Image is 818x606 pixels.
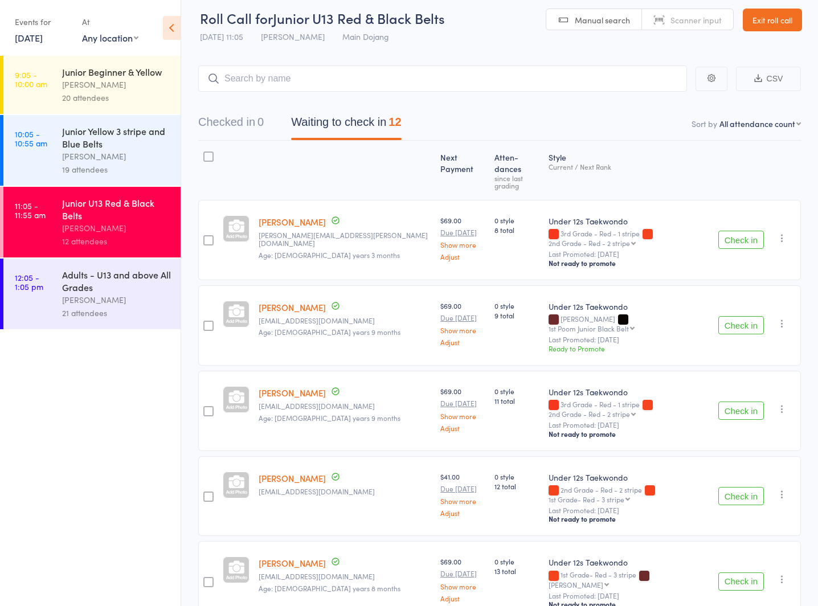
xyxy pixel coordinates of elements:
a: Adjust [440,338,485,346]
div: Under 12s Taekwondo [549,301,709,312]
div: Junior Yellow 3 stripe and Blue Belts [62,125,171,150]
span: Roll Call for [200,9,273,27]
div: Next Payment [436,146,490,195]
a: [PERSON_NAME] [259,301,326,313]
span: Junior U13 Red & Black Belts [273,9,445,27]
div: All attendance count [719,118,795,129]
time: 10:05 - 10:55 am [15,129,47,148]
small: meeramadhav123@gmail.com [259,317,431,325]
div: 1st Grade- Red - 3 stripe [549,496,624,503]
span: 13 total [494,566,539,576]
span: [PERSON_NAME] [261,31,325,42]
span: Age: [DEMOGRAPHIC_DATA] years 3 months [259,250,400,260]
div: Not ready to promote [549,514,709,523]
a: Show more [440,241,485,248]
div: Any location [82,31,138,44]
div: $69.00 [440,215,485,260]
div: Ready to Promote [549,343,709,353]
small: venitrehan@gmail.com [259,572,431,580]
a: Adjust [440,424,485,432]
input: Search by name [198,65,687,92]
a: [DATE] [15,31,43,44]
small: Last Promoted: [DATE] [549,250,709,258]
span: Main Dojang [342,31,389,42]
a: 11:05 -11:55 amJunior U13 Red & Black Belts[PERSON_NAME]12 attendees [3,187,181,257]
span: 11 total [494,396,539,406]
div: 3rd Grade - Red - 1 stripe [549,230,709,247]
span: Age: [DEMOGRAPHIC_DATA] years 9 months [259,413,400,423]
div: $69.00 [440,301,485,346]
div: 12 [388,116,401,128]
span: Scanner input [670,14,722,26]
div: 19 attendees [62,163,171,176]
small: Last Promoted: [DATE] [549,421,709,429]
button: Check in [718,231,764,249]
div: 2nd Grade - Red - 2 stripe [549,486,709,503]
span: Manual search [575,14,630,26]
time: 12:05 - 1:05 pm [15,273,43,291]
div: Not ready to promote [549,429,709,439]
button: Check in [718,316,764,334]
a: 9:05 -10:00 amJunior Beginner & Yellow[PERSON_NAME]20 attendees [3,56,181,114]
div: $69.00 [440,386,485,431]
span: 0 style [494,472,539,481]
div: Events for [15,13,71,31]
a: [PERSON_NAME] [259,216,326,228]
time: 9:05 - 10:00 am [15,70,47,88]
button: Checked in0 [198,110,264,140]
div: Under 12s Taekwondo [549,556,709,568]
small: brett.williamson@live.com [259,231,431,248]
small: Due [DATE] [440,399,485,407]
small: Due [DATE] [440,228,485,236]
a: Show more [440,412,485,420]
label: Sort by [692,118,717,129]
a: Show more [440,326,485,334]
div: [PERSON_NAME] [62,222,171,235]
div: [PERSON_NAME] [549,315,709,332]
span: 8 total [494,225,539,235]
small: Due [DATE] [440,570,485,578]
div: At [82,13,138,31]
div: 1st Grade- Red - 3 stripe [549,571,709,588]
div: Atten­dances [490,146,543,195]
div: 12 attendees [62,235,171,248]
a: 10:05 -10:55 amJunior Yellow 3 stripe and Blue Belts[PERSON_NAME]19 attendees [3,115,181,186]
div: [PERSON_NAME] [62,293,171,306]
div: Style [544,146,714,195]
a: Adjust [440,253,485,260]
span: 0 style [494,386,539,396]
span: 0 style [494,556,539,566]
div: 2nd Grade - Red - 2 stripe [549,239,630,247]
small: Last Promoted: [DATE] [549,335,709,343]
span: 0 style [494,215,539,225]
span: Age: [DEMOGRAPHIC_DATA] years 8 months [259,583,400,593]
span: 0 style [494,301,539,310]
small: patjbyrne@gmail.com [259,402,431,410]
div: 0 [257,116,264,128]
div: Not ready to promote [549,259,709,268]
div: Current / Next Rank [549,163,709,170]
div: $41.00 [440,472,485,517]
small: jaga143@iinet.net.au [259,488,431,496]
div: Adults - U13 and above All Grades [62,268,171,293]
a: Show more [440,497,485,505]
small: Last Promoted: [DATE] [549,592,709,600]
span: 9 total [494,310,539,320]
a: [PERSON_NAME] [259,557,326,569]
time: 11:05 - 11:55 am [15,201,46,219]
span: [DATE] 11:05 [200,31,243,42]
div: Under 12s Taekwondo [549,215,709,227]
div: 20 attendees [62,91,171,104]
a: 12:05 -1:05 pmAdults - U13 and above All Grades[PERSON_NAME]21 attendees [3,259,181,329]
a: Adjust [440,509,485,517]
small: Due [DATE] [440,314,485,322]
a: [PERSON_NAME] [259,387,326,399]
div: 1st Poom Junior Black Belt [549,325,629,332]
div: $69.00 [440,556,485,601]
button: CSV [736,67,801,91]
div: 2nd Grade - Red - 2 stripe [549,410,630,417]
span: Age: [DEMOGRAPHIC_DATA] years 9 months [259,327,400,337]
button: Check in [718,402,764,420]
div: Under 12s Taekwondo [549,386,709,398]
div: 21 attendees [62,306,171,320]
